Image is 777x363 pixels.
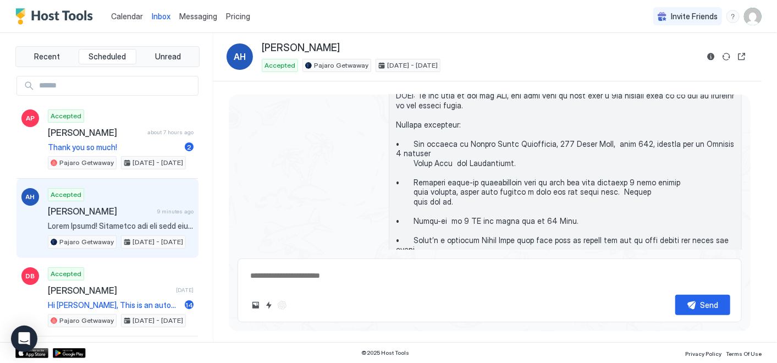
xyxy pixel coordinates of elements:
[179,12,217,21] span: Messaging
[48,142,180,152] span: Thank you so much!
[48,221,194,231] span: Lorem Ipsumd! Sitametco adi eli sedd eiusmod tempor inci utla etdolor. Magna ali enimadmin veni q...
[26,113,35,123] span: AP
[262,299,275,312] button: Quick reply
[59,316,114,326] span: Pajaro Getwaway
[685,347,721,359] a: Privacy Policy
[185,301,193,309] span: 14
[139,49,197,64] button: Unread
[671,12,718,21] span: Invite Friends
[34,52,60,62] span: Recent
[720,50,733,63] button: Sync reservation
[48,206,153,217] span: [PERSON_NAME]
[726,347,762,359] a: Terms Of Use
[48,285,172,296] span: [PERSON_NAME]
[157,208,194,215] span: 9 minutes ago
[735,50,748,63] button: Open reservation
[249,299,262,312] button: Upload image
[155,52,181,62] span: Unread
[48,127,143,138] span: [PERSON_NAME]
[179,10,217,22] a: Messaging
[744,8,762,25] div: User profile
[226,12,250,21] span: Pricing
[79,49,137,64] button: Scheduled
[176,287,194,294] span: [DATE]
[15,348,48,358] a: App Store
[726,10,740,23] div: menu
[234,50,246,63] span: AH
[26,192,35,202] span: AH
[15,46,200,67] div: tab-group
[133,158,183,168] span: [DATE] - [DATE]
[685,350,721,357] span: Privacy Policy
[51,269,81,279] span: Accepted
[111,12,143,21] span: Calendar
[59,237,114,247] span: Pajaro Getwaway
[59,158,114,168] span: Pajaro Getwaway
[704,50,718,63] button: Reservation information
[51,111,81,121] span: Accepted
[187,143,191,151] span: 2
[89,52,126,62] span: Scheduled
[675,295,730,315] button: Send
[147,129,194,136] span: about 7 hours ago
[18,49,76,64] button: Recent
[726,350,762,357] span: Terms Of Use
[35,76,198,95] input: Input Field
[26,271,35,281] span: DB
[387,61,438,70] span: [DATE] - [DATE]
[53,348,86,358] a: Google Play Store
[11,326,37,352] div: Open Intercom Messenger
[362,349,410,356] span: © 2025 Host Tools
[133,316,183,326] span: [DATE] - [DATE]
[152,10,170,22] a: Inbox
[51,190,81,200] span: Accepted
[133,237,183,247] span: [DATE] - [DATE]
[111,10,143,22] a: Calendar
[314,61,368,70] span: Pajaro Getwaway
[15,8,98,25] a: Host Tools Logo
[262,42,340,54] span: [PERSON_NAME]
[48,300,180,310] span: Hi [PERSON_NAME], This is an automatic message. and reminder, that (unless we've made different a...
[152,12,170,21] span: Inbox
[701,299,719,311] div: Send
[264,61,295,70] span: Accepted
